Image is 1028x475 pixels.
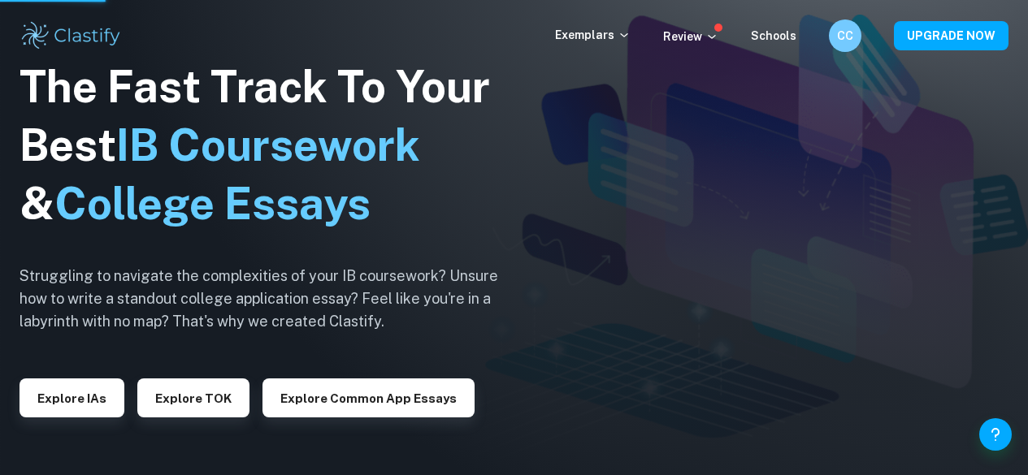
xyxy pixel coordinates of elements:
[20,265,523,333] h6: Struggling to navigate the complexities of your IB coursework? Unsure how to write a standout col...
[137,378,249,417] button: Explore TOK
[979,418,1012,451] button: Help and Feedback
[836,27,855,45] h6: CC
[262,378,475,417] button: Explore Common App essays
[137,390,249,405] a: Explore TOK
[555,26,631,44] p: Exemplars
[829,19,861,52] button: CC
[20,390,124,405] a: Explore IAs
[54,178,371,229] span: College Essays
[751,29,796,42] a: Schools
[663,28,718,45] p: Review
[20,378,124,417] button: Explore IAs
[116,119,420,171] span: IB Coursework
[20,19,123,52] img: Clastify logo
[894,21,1008,50] button: UPGRADE NOW
[262,390,475,405] a: Explore Common App essays
[20,58,523,233] h1: The Fast Track To Your Best &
